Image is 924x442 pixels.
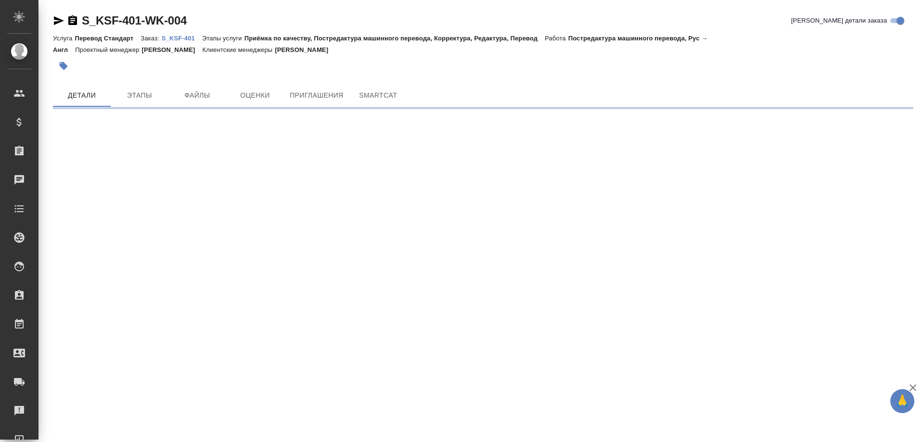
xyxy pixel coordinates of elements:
p: Заказ: [141,35,161,42]
button: 🙏 [890,389,914,413]
button: Скопировать ссылку [67,15,78,26]
p: S_KSF-401 [162,35,202,42]
p: Этапы услуги [202,35,244,42]
p: Приёмка по качеству, Постредактура машинного перевода, Корректура, Редактура, Перевод [244,35,545,42]
p: Перевод Стандарт [75,35,141,42]
p: Клиентские менеджеры [203,46,275,53]
a: S_KSF-401 [162,34,202,42]
p: Работа [545,35,568,42]
span: Оценки [232,89,278,101]
button: Добавить тэг [53,55,74,76]
span: Этапы [116,89,163,101]
span: Детали [59,89,105,101]
button: Скопировать ссылку для ЯМессенджера [53,15,64,26]
span: [PERSON_NAME] детали заказа [791,16,887,25]
a: S_KSF-401-WK-004 [82,14,187,27]
span: SmartCat [355,89,401,101]
p: [PERSON_NAME] [275,46,335,53]
span: Файлы [174,89,220,101]
p: [PERSON_NAME] [142,46,203,53]
p: Проектный менеджер [75,46,141,53]
span: 🙏 [894,391,911,411]
p: Услуга [53,35,75,42]
span: Приглашения [290,89,344,101]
